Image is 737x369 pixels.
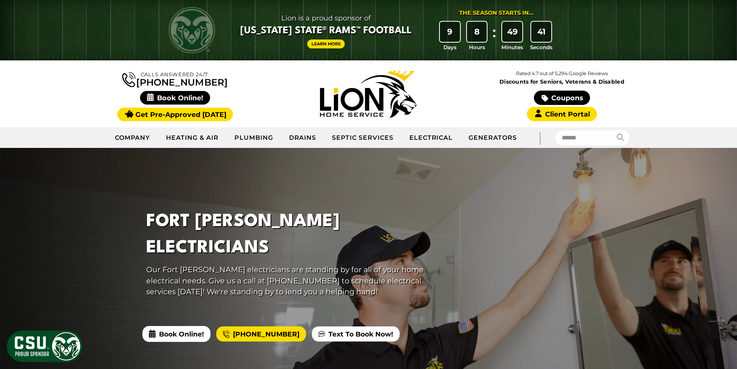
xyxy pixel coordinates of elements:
[107,128,159,148] a: Company
[443,43,457,51] span: Days
[402,128,461,148] a: Electrical
[501,43,523,51] span: Minutes
[324,128,401,148] a: Septic Services
[122,70,227,87] a: [PHONE_NUMBER]
[461,128,525,148] a: Generators
[312,326,400,342] a: Text To Book Now!
[465,69,658,78] p: Rated 4.7 out of 5,294 Google Reviews
[467,22,487,42] div: 8
[146,264,428,297] p: Our Fort [PERSON_NAME] electricians are standing by for all of your home electrical needs. Give u...
[240,24,412,38] span: [US_STATE] State® Rams™ Football
[467,79,657,84] span: Discounts for Seniors, Veterans & Disabled
[6,330,83,363] img: CSU Sponsor Badge
[440,22,460,42] div: 9
[216,326,306,342] a: [PHONE_NUMBER]
[459,9,534,17] div: The Season Starts in...
[320,70,417,118] img: Lion Home Service
[281,128,325,148] a: Drains
[142,326,210,342] span: Book Online!
[525,127,556,148] div: |
[531,22,551,42] div: 41
[227,128,281,148] a: Plumbing
[117,108,233,121] a: Get Pre-Approved [DATE]
[534,91,590,105] a: Coupons
[469,43,485,51] span: Hours
[530,43,552,51] span: Seconds
[527,107,597,121] a: Client Portal
[140,91,210,105] span: Book Online!
[490,22,498,51] div: :
[240,12,412,24] span: Lion is a proud sponsor of
[169,7,215,53] img: CSU Rams logo
[502,22,522,42] div: 49
[158,128,226,148] a: Heating & Air
[146,209,428,261] h1: Fort [PERSON_NAME] Electricians
[307,39,345,48] a: Learn More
